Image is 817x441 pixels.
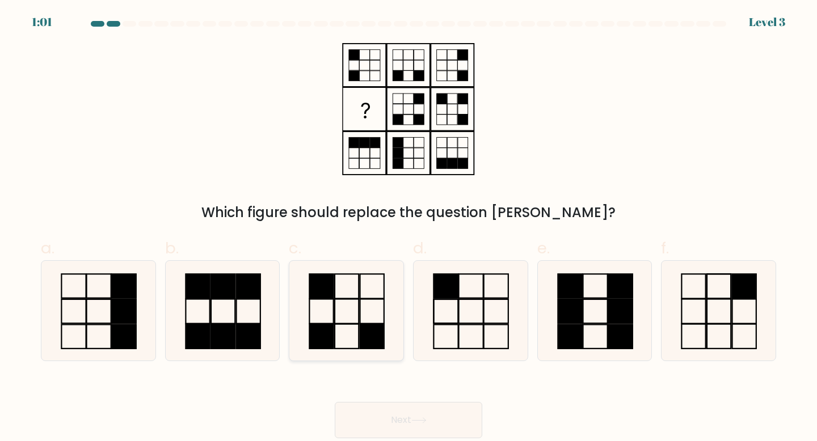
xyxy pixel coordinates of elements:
span: f. [661,237,669,259]
div: Which figure should replace the question [PERSON_NAME]? [48,202,769,223]
span: e. [537,237,550,259]
div: Level 3 [749,14,785,31]
span: c. [289,237,301,259]
div: 1:01 [32,14,52,31]
span: b. [165,237,179,259]
span: d. [413,237,427,259]
button: Next [335,402,482,438]
span: a. [41,237,54,259]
